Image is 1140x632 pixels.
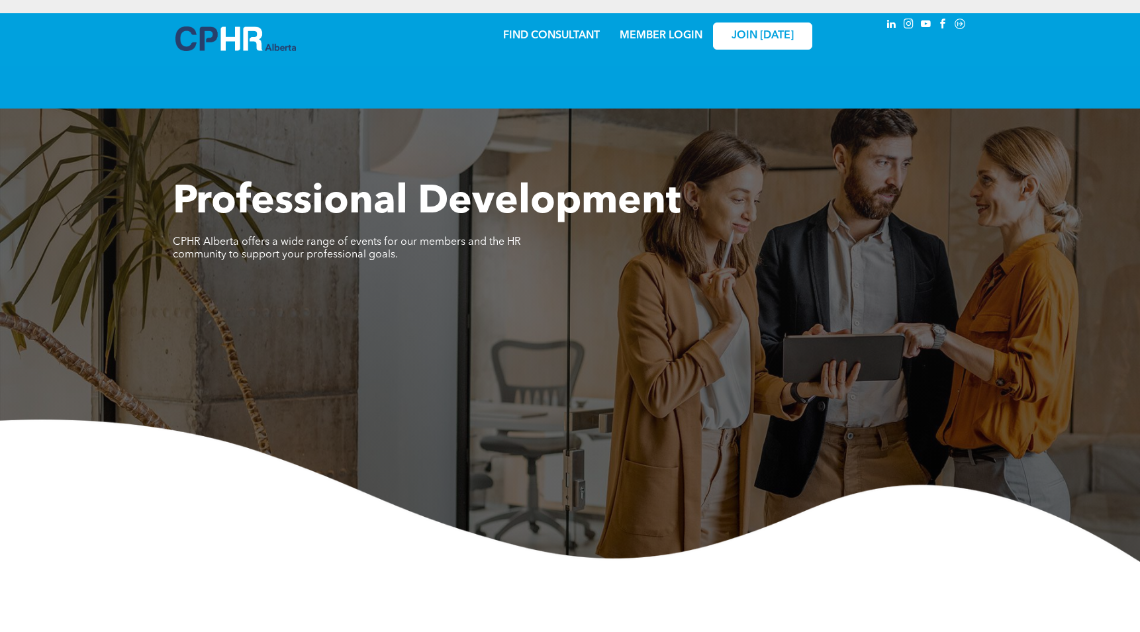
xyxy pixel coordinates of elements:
[175,26,296,51] img: A blue and white logo for cp alberta
[918,17,933,34] a: youtube
[173,183,681,222] span: Professional Development
[935,17,950,34] a: facebook
[620,30,702,41] a: MEMBER LOGIN
[503,30,600,41] a: FIND CONSULTANT
[901,17,916,34] a: instagram
[953,17,967,34] a: Social network
[713,23,812,50] a: JOIN [DATE]
[173,237,521,260] span: CPHR Alberta offers a wide range of events for our members and the HR community to support your p...
[732,30,794,42] span: JOIN [DATE]
[884,17,898,34] a: linkedin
